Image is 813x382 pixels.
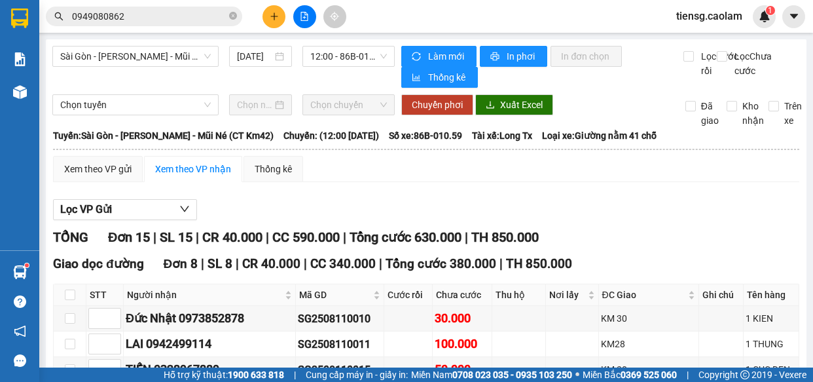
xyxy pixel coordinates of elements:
span: Increase Value [106,309,120,318]
span: bar-chart [412,73,423,83]
td: SG2508110011 [296,332,384,357]
div: Xem theo VP gửi [64,162,132,176]
strong: 0708 023 035 - 0935 103 250 [452,370,572,380]
th: Thu hộ [492,284,546,306]
span: | [294,368,296,382]
span: Chọn chuyến [310,95,387,115]
span: aim [330,12,339,21]
span: close-circle [229,10,237,23]
span: Mã GD [299,288,370,302]
button: file-add [293,5,316,28]
b: Tuyến: Sài Gòn - [PERSON_NAME] - Mũi Né (CT Km42) [53,130,274,141]
button: In đơn chọn [551,46,622,67]
span: Miền Bắc [583,368,677,382]
span: SL 8 [208,256,232,271]
button: downloadXuất Excel [475,94,553,115]
span: down [179,204,190,214]
span: 1 [768,6,772,15]
span: message [14,354,26,367]
sup: 1 [25,263,29,267]
span: Chuyến: (12:00 [DATE]) [283,128,379,143]
span: | [687,368,689,382]
span: CC 590.000 [272,229,340,245]
img: icon-new-feature [759,10,770,22]
div: TIẾN 0328967889 [126,360,293,379]
span: Đơn 8 [164,256,198,271]
div: KM28 [601,337,697,351]
span: Hỗ trợ kỹ thuật: [164,368,284,382]
span: Giao dọc đường [53,256,144,271]
span: | [343,229,346,245]
div: SG2508110011 [298,336,381,353]
span: | [153,229,156,245]
img: solution-icon [13,52,27,66]
span: Chọn tuyến [60,95,211,115]
input: Tìm tên, số ĐT hoặc mã đơn [72,9,226,24]
span: plus [270,12,279,21]
div: SG2508110010 [298,311,381,327]
span: | [266,229,269,245]
span: Kho nhận [737,99,769,128]
span: Đã giao [696,99,724,128]
span: Đơn 15 [108,229,150,245]
img: logo-vxr [11,9,28,28]
div: Xem theo VP nhận [155,162,231,176]
span: Làm mới [428,49,466,64]
div: 100.000 [435,335,490,353]
strong: 1900 633 818 [228,370,284,380]
span: down [110,345,118,353]
span: Xuất Excel [500,98,543,112]
span: up [110,362,118,370]
div: 50.000 [435,360,490,379]
button: syncLàm mới [401,46,477,67]
span: caret-down [788,10,800,22]
span: Thống kê [428,70,467,85]
span: | [499,256,503,271]
span: TH 850.000 [506,256,572,271]
span: CR 40.000 [202,229,262,245]
button: bar-chartThống kê [401,67,478,88]
th: STT [86,284,124,306]
div: Thống kê [255,162,292,176]
span: Loại xe: Giường nằm 41 chỗ [542,128,657,143]
div: Đức Nhật 0973852878 [126,309,293,328]
span: Lọc Chưa cước [729,49,774,78]
span: Miền Nam [411,368,572,382]
span: printer [490,52,501,62]
span: down [110,320,118,328]
th: Tên hàng [744,284,799,306]
span: | [379,256,382,271]
th: Cước rồi [384,284,433,306]
img: warehouse-icon [13,85,27,99]
button: aim [323,5,346,28]
span: SL 15 [160,229,192,245]
span: | [465,229,468,245]
span: | [236,256,239,271]
span: file-add [300,12,309,21]
strong: 0369 525 060 [621,370,677,380]
span: Trên xe [779,99,807,128]
span: Cung cấp máy in - giấy in: [306,368,408,382]
span: CR 40.000 [242,256,300,271]
span: copyright [740,370,750,379]
span: tiensg.caolam [666,8,753,24]
td: SG2508110010 [296,306,384,332]
img: warehouse-icon [13,265,27,279]
span: Lọc VP Gửi [60,201,112,218]
span: Decrease Value [106,344,120,354]
span: Decrease Value [106,318,120,328]
div: SG2508110015 [298,362,381,378]
button: Lọc VP Gửi [53,199,197,220]
span: Tổng cước 380.000 [386,256,496,271]
div: 1 THUNG [746,337,797,351]
span: notification [14,325,26,337]
input: 11/08/2025 [237,49,272,64]
div: KM 30 [601,311,697,326]
span: Increase Value [106,334,120,344]
div: LAI 0942499114 [126,335,293,353]
span: Số xe: 86B-010.59 [389,128,462,143]
span: search [54,12,63,21]
span: CC 340.000 [310,256,376,271]
button: plus [262,5,285,28]
span: Tổng cước 630.000 [350,229,461,245]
